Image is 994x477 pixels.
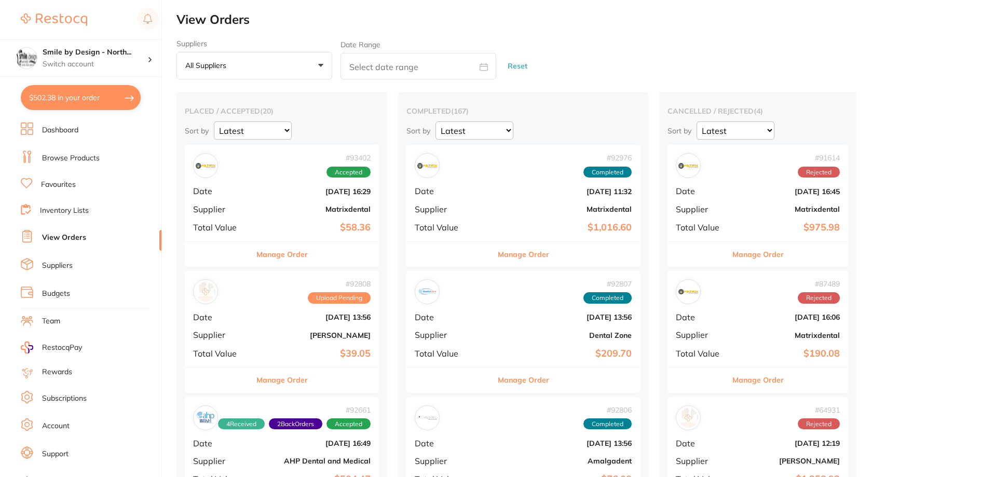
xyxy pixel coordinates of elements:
[583,167,632,178] span: Completed
[185,145,379,267] div: Matrixdental#93402AcceptedDate[DATE] 16:29SupplierMatrixdentalTotal Value$58.36Manage Order
[42,421,70,431] a: Account
[42,449,69,459] a: Support
[185,126,209,135] p: Sort by
[583,292,632,304] span: Completed
[732,367,784,392] button: Manage Order
[21,342,33,353] img: RestocqPay
[185,106,379,116] h2: placed / accepted ( 20 )
[732,242,784,267] button: Manage Order
[193,312,250,322] span: Date
[668,106,848,116] h2: cancelled / rejected ( 4 )
[176,52,332,80] button: All suppliers
[21,342,82,353] a: RestocqPay
[583,280,632,288] span: # 92807
[42,289,70,299] a: Budgets
[193,349,250,358] span: Total Value
[193,456,250,466] span: Supplier
[493,187,632,196] b: [DATE] 11:32
[415,312,484,322] span: Date
[406,106,640,116] h2: completed ( 167 )
[258,313,371,321] b: [DATE] 13:56
[176,39,332,48] label: Suppliers
[678,408,698,428] img: Henry Schein Halas
[736,331,840,339] b: Matrixdental
[676,312,728,322] span: Date
[798,154,840,162] span: # 91614
[676,456,728,466] span: Supplier
[43,47,147,58] h4: Smile by Design - North Sydney
[258,222,371,233] b: $58.36
[193,223,250,232] span: Total Value
[417,408,437,428] img: Amalgadent
[218,418,265,430] span: Received
[41,180,76,190] a: Favourites
[417,156,437,175] img: Matrixdental
[196,156,215,175] img: Matrixdental
[16,48,37,69] img: Smile by Design - North Sydney
[258,439,371,447] b: [DATE] 16:49
[736,187,840,196] b: [DATE] 16:45
[493,348,632,359] b: $209.70
[678,156,698,175] img: Matrixdental
[193,330,250,339] span: Supplier
[258,205,371,213] b: Matrixdental
[258,187,371,196] b: [DATE] 16:29
[415,205,484,214] span: Supplier
[406,126,430,135] p: Sort by
[798,167,840,178] span: Rejected
[42,125,78,135] a: Dashboard
[196,282,215,302] img: Adam Dental
[42,343,82,353] span: RestocqPay
[678,282,698,302] img: Matrixdental
[415,223,484,232] span: Total Value
[493,457,632,465] b: Amalgadent
[505,52,530,80] button: Reset
[341,40,380,49] label: Date Range
[256,242,308,267] button: Manage Order
[498,367,549,392] button: Manage Order
[193,186,250,196] span: Date
[676,439,728,448] span: Date
[493,331,632,339] b: Dental Zone
[415,349,484,358] span: Total Value
[493,313,632,321] b: [DATE] 13:56
[583,418,632,430] span: Completed
[676,205,728,214] span: Supplier
[498,242,549,267] button: Manage Order
[493,439,632,447] b: [DATE] 13:56
[736,313,840,321] b: [DATE] 16:06
[326,154,371,162] span: # 93402
[493,222,632,233] b: $1,016.60
[326,418,371,430] span: Accepted
[798,292,840,304] span: Rejected
[218,406,371,414] span: # 92661
[736,348,840,359] b: $190.08
[415,456,484,466] span: Supplier
[21,8,87,32] a: Restocq Logo
[736,439,840,447] b: [DATE] 12:19
[42,316,60,326] a: Team
[258,331,371,339] b: [PERSON_NAME]
[21,85,141,110] button: $502.38 in your order
[256,367,308,392] button: Manage Order
[798,406,840,414] span: # 64931
[185,271,379,393] div: Adam Dental#92808Upload PendingDate[DATE] 13:56Supplier[PERSON_NAME]Total Value$39.05Manage Order
[415,439,484,448] span: Date
[341,53,496,79] input: Select date range
[417,282,437,302] img: Dental Zone
[415,330,484,339] span: Supplier
[736,205,840,213] b: Matrixdental
[308,292,371,304] span: Upload Pending
[193,439,250,448] span: Date
[736,457,840,465] b: [PERSON_NAME]
[42,233,86,243] a: View Orders
[42,261,73,271] a: Suppliers
[583,406,632,414] span: # 92806
[736,222,840,233] b: $975.98
[42,153,100,163] a: Browse Products
[676,186,728,196] span: Date
[668,126,691,135] p: Sort by
[42,367,72,377] a: Rewards
[42,393,87,404] a: Subscriptions
[193,205,250,214] span: Supplier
